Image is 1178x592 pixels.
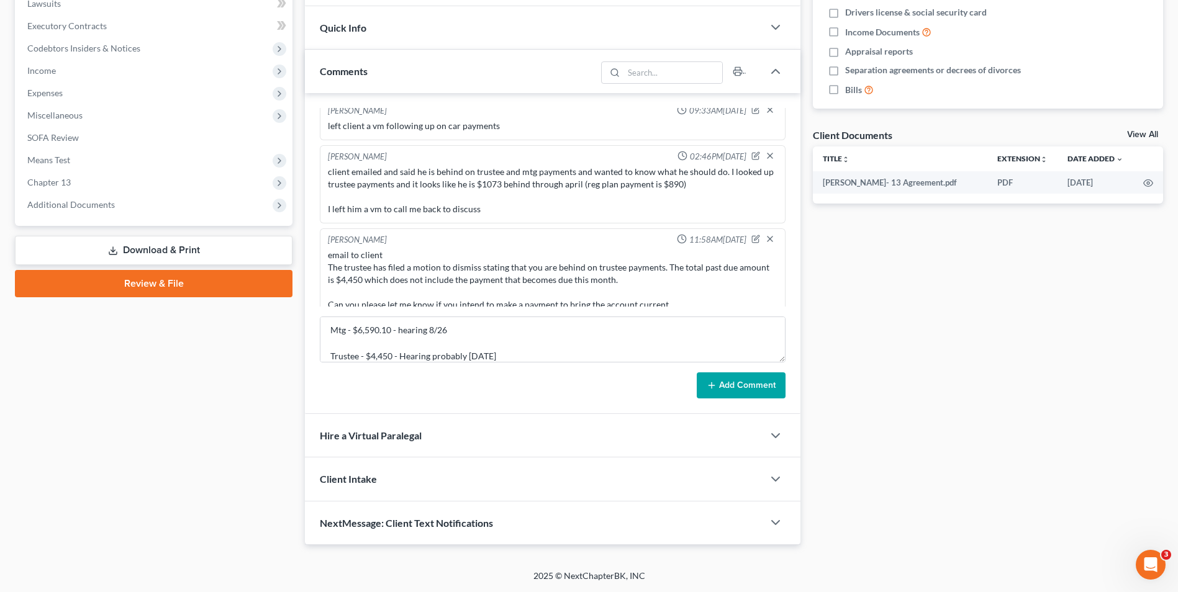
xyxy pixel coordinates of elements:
[845,6,987,19] span: Drivers license & social security card
[328,105,387,117] div: [PERSON_NAME]
[320,517,493,529] span: NextMessage: Client Text Notifications
[987,171,1058,194] td: PDF
[27,65,56,76] span: Income
[328,120,777,132] div: left client a vm following up on car payments
[235,570,943,592] div: 2025 © NextChapterBK, INC
[813,128,892,141] div: Client Documents
[320,429,422,441] span: Hire a Virtual Paralegal
[15,270,292,297] a: Review & File
[17,15,292,37] a: Executory Contracts
[27,199,115,210] span: Additional Documents
[27,87,63,98] span: Expenses
[320,473,377,485] span: Client Intake
[320,22,366,34] span: Quick Info
[1116,156,1123,163] i: expand_more
[697,372,786,398] button: Add Comment
[1040,156,1048,163] i: unfold_more
[845,64,1021,76] span: Separation agreements or decrees of divorces
[15,236,292,265] a: Download & Print
[27,177,71,187] span: Chapter 13
[623,62,722,83] input: Search...
[328,166,777,215] div: client emailed and said he is behind on trustee and mtg payments and wanted to know what he shoul...
[845,84,862,96] span: Bills
[1067,154,1123,163] a: Date Added expand_more
[823,154,850,163] a: Titleunfold_more
[1136,550,1166,580] iframe: Intercom live chat
[845,45,913,58] span: Appraisal reports
[1161,550,1171,560] span: 3
[842,156,850,163] i: unfold_more
[690,151,746,163] span: 02:46PM[DATE]
[27,43,140,53] span: Codebtors Insiders & Notices
[27,155,70,165] span: Means Test
[1058,171,1133,194] td: [DATE]
[689,105,746,117] span: 09:33AM[DATE]
[17,127,292,149] a: SOFA Review
[845,26,920,38] span: Income Documents
[689,234,746,246] span: 11:58AM[DATE]
[997,154,1048,163] a: Extensionunfold_more
[27,20,107,31] span: Executory Contracts
[328,151,387,163] div: [PERSON_NAME]
[27,110,83,120] span: Miscellaneous
[320,65,368,77] span: Comments
[27,132,79,143] span: SOFA Review
[328,249,777,311] div: email to client The trustee has filed a motion to dismiss stating that you are behind on trustee ...
[1127,130,1158,139] a: View All
[813,171,987,194] td: [PERSON_NAME]- 13 Agreement.pdf
[328,234,387,246] div: [PERSON_NAME]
